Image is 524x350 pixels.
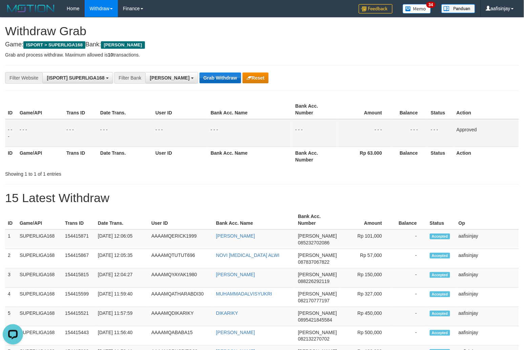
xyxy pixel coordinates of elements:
th: Bank Acc. Name [208,100,293,119]
th: Bank Acc. Number [293,147,338,166]
a: NOVI [MEDICAL_DATA] ALWI [216,253,279,258]
a: [PERSON_NAME] [216,330,255,335]
span: Copy 088226292119 to clipboard [298,279,330,284]
th: Balance [392,100,428,119]
span: Accepted [430,311,450,316]
td: 1 [5,229,17,249]
td: - - - [153,119,208,147]
th: Action [454,100,519,119]
th: Trans ID [64,147,98,166]
th: ID [5,100,17,119]
td: - [392,249,427,268]
button: [ISPORT] SUPERLIGA168 [42,72,113,84]
span: [ISPORT] SUPERLIGA168 [47,75,104,81]
h1: 15 Latest Withdraw [5,191,519,205]
td: [DATE] 11:56:40 [95,326,149,346]
th: ID [5,147,17,166]
td: aafisinjay [456,288,519,307]
td: [DATE] 11:59:40 [95,288,149,307]
td: - [392,288,427,307]
td: aafisinjay [456,229,519,249]
th: Op [456,210,519,229]
th: Balance [392,147,428,166]
td: AAAAMQERICK1999 [149,229,213,249]
th: User ID [153,147,208,166]
td: SUPERLIGA168 [17,249,62,268]
th: Balance [392,210,427,229]
th: Bank Acc. Number [293,100,338,119]
th: Amount [338,100,392,119]
p: Grab and process withdraw. Maximum allowed is transactions. [5,51,519,58]
td: 154415599 [62,288,95,307]
span: Accepted [430,253,450,259]
span: Copy 0895421845584 to clipboard [298,317,332,323]
th: Trans ID [62,210,95,229]
a: DIKARIKY [216,310,238,316]
th: Bank Acc. Number [295,210,340,229]
span: ISPORT > SUPERLIGA168 [23,41,85,49]
span: Copy 085232702086 to clipboard [298,240,330,245]
span: Accepted [430,330,450,336]
td: - - - [392,119,428,147]
td: SUPERLIGA168 [17,307,62,326]
td: [DATE] 12:06:05 [95,229,149,249]
strong: 10 [108,52,113,58]
td: - - - [428,119,454,147]
th: User ID [149,210,213,229]
span: Accepted [430,272,450,278]
td: 5 [5,307,17,326]
td: Rp 450,000 [340,307,392,326]
td: SUPERLIGA168 [17,288,62,307]
td: [DATE] 12:04:27 [95,268,149,288]
img: Feedback.jpg [359,4,393,14]
td: AAAAMQDIKARIKY [149,307,213,326]
td: - - - [64,119,98,147]
span: [PERSON_NAME] [101,41,145,49]
img: panduan.png [441,4,475,13]
td: SUPERLIGA168 [17,326,62,346]
th: User ID [153,100,208,119]
td: 4 [5,288,17,307]
button: Grab Withdraw [200,72,241,83]
td: aafisinjay [456,307,519,326]
th: Trans ID [64,100,98,119]
span: [PERSON_NAME] [298,310,337,316]
th: Date Trans. [98,147,153,166]
th: Date Trans. [95,210,149,229]
td: - [392,307,427,326]
th: Action [454,147,519,166]
span: 34 [426,2,436,8]
button: Reset [243,72,269,83]
td: - - - [98,119,153,147]
img: MOTION_logo.png [5,3,57,14]
td: Rp 327,000 [340,288,392,307]
td: - [392,326,427,346]
td: AAAAMQYAYAK1980 [149,268,213,288]
span: [PERSON_NAME] [298,291,337,297]
td: SUPERLIGA168 [17,229,62,249]
div: Filter Bank [114,72,145,84]
a: [PERSON_NAME] [216,272,255,277]
span: [PERSON_NAME] [298,330,337,335]
td: AAAAMQABABA15 [149,326,213,346]
span: Accepted [430,234,450,239]
td: [DATE] 12:05:35 [95,249,149,268]
th: Game/API [17,147,64,166]
td: aafisinjay [456,268,519,288]
td: - - - [293,119,338,147]
h4: Game: Bank: [5,41,519,48]
td: AAAAMQTUTUT696 [149,249,213,268]
td: - [392,268,427,288]
td: - - - [208,119,293,147]
td: - - - [17,119,64,147]
td: Rp 101,000 [340,229,392,249]
td: 154415871 [62,229,95,249]
td: SUPERLIGA168 [17,268,62,288]
td: Rp 150,000 [340,268,392,288]
td: aafisinjay [456,326,519,346]
td: AAAAMQATHARABDI30 [149,288,213,307]
span: [PERSON_NAME] [298,272,337,277]
td: 154415443 [62,326,95,346]
td: Rp 500,000 [340,326,392,346]
th: Rp 63.000 [338,147,392,166]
